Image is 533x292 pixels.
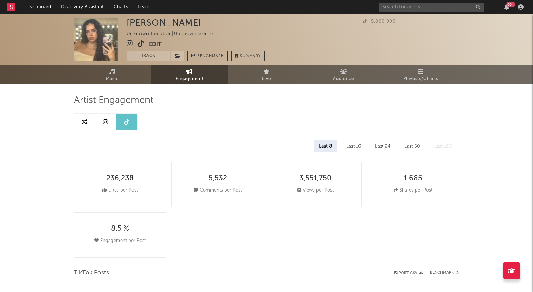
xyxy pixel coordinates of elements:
a: Audience [305,65,382,84]
div: Last 50 [399,140,425,152]
button: Edit [149,40,162,49]
div: 5,532 [209,174,227,183]
span: Audience [333,75,354,83]
div: 99 + [506,2,515,7]
span: Benchmark [197,52,224,61]
div: Shares per Post [394,186,432,195]
span: Summary [240,54,261,58]
span: Live [262,75,271,83]
div: Unknown Location | Unknown Genre [127,30,229,38]
button: Track [127,51,170,61]
div: Last 16 [341,140,366,152]
a: Benchmark [187,51,228,61]
div: Last 100 [429,140,458,152]
button: 99+ [504,4,509,10]
button: Export CSV [394,271,423,275]
span: Engagement [176,75,204,83]
input: Search for artists [379,3,484,12]
div: Likes per Post [102,186,138,195]
div: 1,685 [404,174,422,183]
div: [PERSON_NAME] [127,18,201,28]
span: Music [106,75,119,83]
span: TikTok Posts [74,269,109,277]
a: Music [74,65,151,84]
div: Engagement per Post [94,237,146,245]
a: Engagement [151,65,228,84]
div: 8.5 % [111,225,129,233]
a: Live [228,65,305,84]
div: 236,238 [106,174,134,183]
div: Comments per Post [194,186,242,195]
div: 3,551,750 [299,174,332,183]
div: Last 24 [370,140,396,152]
span: 5,800,000 [363,19,396,24]
span: Playlists/Charts [403,75,438,83]
div: Views per Post [297,186,334,195]
span: Artist Engagement [74,96,153,105]
button: Summary [231,51,265,61]
a: Benchmark [430,269,459,277]
a: Playlists/Charts [382,65,459,84]
div: Last 8 [314,140,337,152]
